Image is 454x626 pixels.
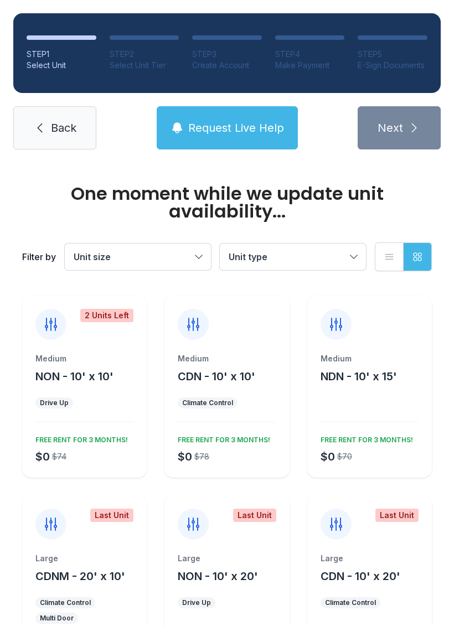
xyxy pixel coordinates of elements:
span: CDN - 10' x 20' [321,570,400,583]
div: Make Payment [275,60,345,71]
div: STEP 4 [275,49,345,60]
div: Last Unit [233,509,276,522]
div: Climate Control [40,598,91,607]
span: CDN - 10' x 10' [178,370,255,383]
div: 2 Units Left [80,309,133,322]
div: Last Unit [90,509,133,522]
div: FREE RENT FOR 3 MONTHS! [173,431,270,444]
div: $70 [337,451,352,462]
div: $78 [194,451,209,462]
button: NDN - 10' x 15' [321,369,397,384]
div: Multi Door [40,614,74,623]
span: NON - 10' x 20' [178,570,258,583]
span: CDNM - 20' x 10' [35,570,125,583]
div: FREE RENT FOR 3 MONTHS! [316,431,413,444]
div: Filter by [22,250,56,263]
button: CDNM - 20' x 10' [35,568,125,584]
div: Drive Up [40,399,69,407]
div: One moment while we update unit availability... [22,185,432,220]
div: Medium [35,353,133,364]
div: Select Unit [27,60,96,71]
div: STEP 1 [27,49,96,60]
span: NON - 10' x 10' [35,370,114,383]
span: NDN - 10' x 15' [321,370,397,383]
div: Last Unit [375,509,419,522]
span: Unit type [229,251,267,262]
div: Climate Control [325,598,376,607]
div: STEP 5 [358,49,427,60]
div: Select Unit Tier [110,60,179,71]
div: Create Account [192,60,262,71]
div: Medium [178,353,276,364]
div: STEP 2 [110,49,179,60]
button: CDN - 10' x 10' [178,369,255,384]
div: Large [35,553,133,564]
button: Unit size [65,244,211,270]
button: NON - 10' x 10' [35,369,114,384]
span: Next [378,120,403,136]
button: CDN - 10' x 20' [321,568,400,584]
div: $0 [321,449,335,464]
button: NON - 10' x 20' [178,568,258,584]
div: Large [321,553,419,564]
div: $0 [35,449,50,464]
span: Back [51,120,76,136]
div: Climate Control [182,399,233,407]
div: FREE RENT FOR 3 MONTHS! [31,431,128,444]
div: E-Sign Documents [358,60,427,71]
div: $0 [178,449,192,464]
button: Unit type [220,244,366,270]
span: Unit size [74,251,111,262]
span: Request Live Help [188,120,284,136]
div: $74 [52,451,66,462]
div: Drive Up [182,598,211,607]
div: Large [178,553,276,564]
div: Medium [321,353,419,364]
div: STEP 3 [192,49,262,60]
